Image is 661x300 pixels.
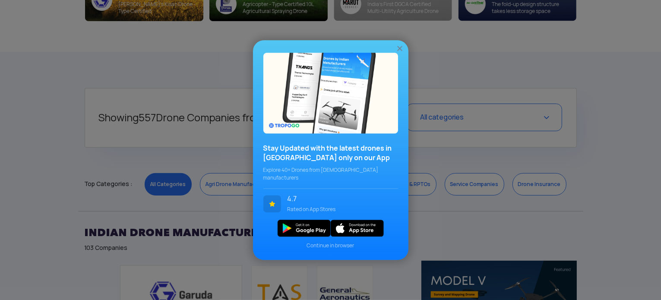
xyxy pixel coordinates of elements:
[278,220,331,237] img: img_playstore.png
[263,242,398,249] span: Continue in browser
[263,195,281,212] img: ic_star.svg
[288,205,392,213] span: Rated on App Stores
[263,166,398,182] span: Explore 40+ Drones from [DEMOGRAPHIC_DATA] manufacturers
[331,220,384,237] img: ios_new.svg
[288,195,392,203] span: 4.7
[263,53,398,133] img: bg_popupecosystem.png
[263,144,398,163] h3: Stay Updated with the latest drones in [GEOGRAPHIC_DATA] only on our App
[395,44,404,53] img: ic_close.png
